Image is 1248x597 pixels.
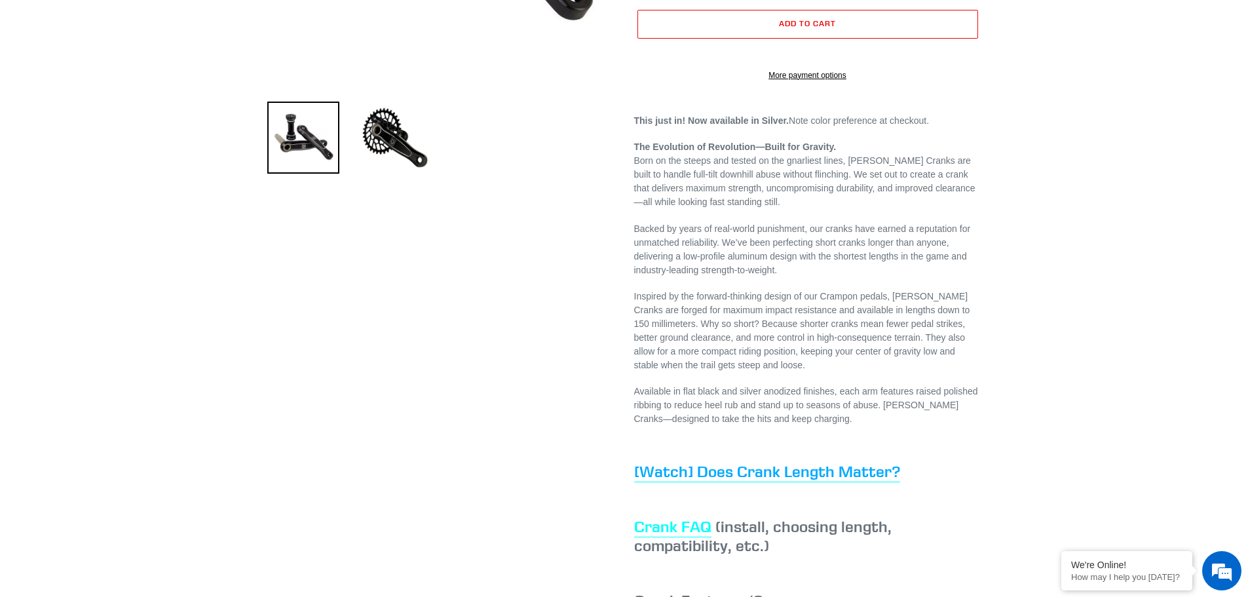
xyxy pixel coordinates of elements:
[14,72,34,92] div: Navigation go back
[634,516,711,537] a: Crank FAQ
[267,102,339,174] img: Load image into Gallery viewer, Canfield Bikes DH Cranks
[634,142,837,152] strong: The Evolution of Revolution—Built for Gravity.
[637,69,978,81] a: More payment options
[634,461,900,482] a: [Watch] Does Crank Length Matter?
[7,358,250,404] textarea: Type your message and hit 'Enter'
[634,290,981,372] p: Inspired by the forward-thinking design of our Crampon pedals, [PERSON_NAME] Cranks are forged fo...
[88,73,240,90] div: Chat with us now
[215,7,246,38] div: Minimize live chat window
[1071,560,1182,570] div: We're Online!
[634,517,981,555] h3: (install, choosing length, compatibility, etc.)
[42,66,75,98] img: d_696896380_company_1647369064580_696896380
[637,10,978,39] button: Add to cart
[634,140,981,209] p: Born on the steeps and tested on the gnarliest lines, [PERSON_NAME] Cranks are built to handle fu...
[779,18,836,28] span: Add to cart
[634,222,981,277] p: Backed by years of real-world punishment, our cranks have earned a reputation for unmatched relia...
[634,385,981,426] p: Available in flat black and silver anodized finishes, each arm features raised polished ribbing t...
[76,165,181,298] span: We're online!
[634,114,981,128] p: Note color preference at checkout.
[634,461,900,481] span: [Watch] Does Crank Length Matter?
[634,115,789,126] strong: This just in! Now available in Silver.
[1071,572,1182,582] p: How may I help you today?
[359,102,431,174] img: Load image into Gallery viewer, Canfield Bikes DH Cranks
